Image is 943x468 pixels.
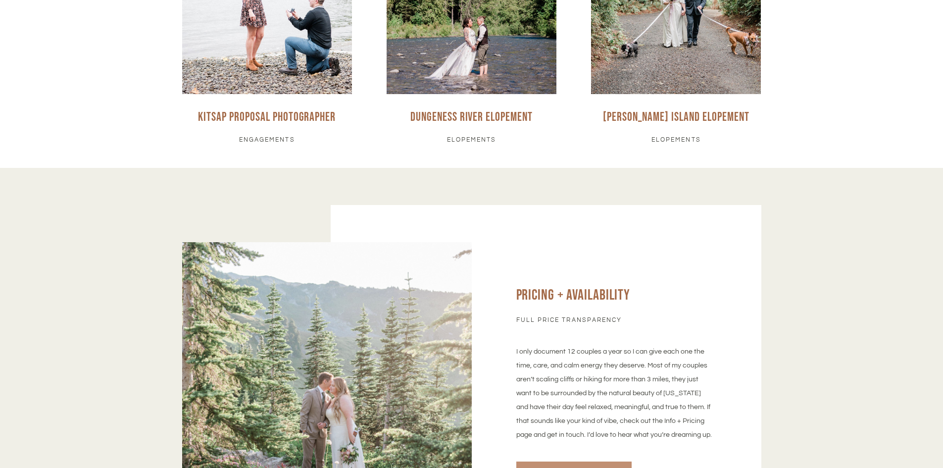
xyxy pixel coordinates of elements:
h2: Pricing + Availability [516,285,712,306]
li: Engagements [239,137,295,143]
li: Elopements [651,137,701,143]
span: Full Price Transparency [516,316,622,325]
li: Elopements [447,137,496,143]
h3: Kitsap Proposal Photographer [182,109,352,126]
p: I only document 12 couples a year so I can give each one the time, care, and calm energy they des... [516,345,712,442]
h3: [PERSON_NAME] Island Elopement [591,109,761,126]
h3: Dungeness River Elopement [387,109,556,126]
